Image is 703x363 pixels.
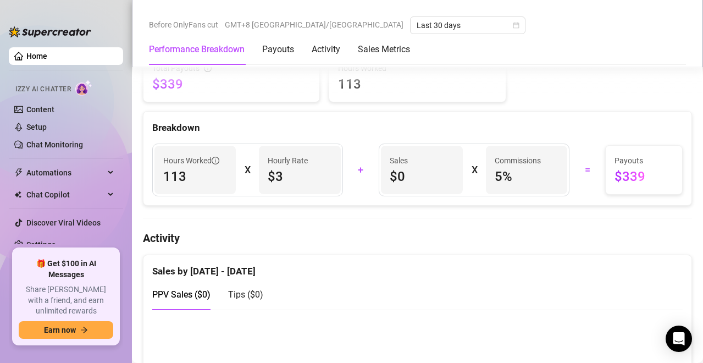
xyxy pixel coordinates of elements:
span: Hours Worked [163,155,219,167]
article: Commissions [495,155,541,167]
span: Last 30 days [417,17,519,34]
button: Earn nowarrow-right [19,321,113,339]
a: Discover Viral Videos [26,218,101,227]
span: $3 [268,168,331,185]
span: Tips ( $0 ) [228,289,263,300]
span: arrow-right [80,326,88,334]
div: Activity [312,43,340,56]
span: 🎁 Get $100 in AI Messages [19,258,113,280]
span: Automations [26,164,104,182]
span: $339 [615,168,673,185]
span: Sales [390,155,453,167]
a: Home [26,52,47,61]
span: Total Payouts [152,62,200,74]
span: Chat Copilot [26,186,104,204]
a: Settings [26,240,56,249]
img: logo-BBDzfeDw.svg [9,26,91,37]
span: 5 % [495,168,558,185]
h4: Activity [143,230,692,246]
div: = [576,161,599,179]
span: Before OnlyFans cut [149,16,218,33]
span: $0 [390,168,453,185]
span: Earn now [44,326,76,334]
div: Open Intercom Messenger [666,326,692,352]
span: Hours Worked [338,62,496,74]
a: Setup [26,123,47,131]
span: calendar [513,22,519,29]
span: Share [PERSON_NAME] with a friend, and earn unlimited rewards [19,284,113,317]
div: Sales by [DATE] - [DATE] [152,255,683,279]
article: Hourly Rate [268,155,308,167]
span: $339 [152,75,311,93]
span: info-circle [212,157,219,164]
div: Performance Breakdown [149,43,245,56]
div: X [245,161,250,179]
img: AI Chatter [75,80,92,96]
div: X [472,161,477,179]
div: Payouts [262,43,294,56]
span: Payouts [615,155,673,167]
span: GMT+8 [GEOGRAPHIC_DATA]/[GEOGRAPHIC_DATA] [225,16,403,33]
img: Chat Copilot [14,191,21,199]
div: Sales Metrics [358,43,410,56]
div: Breakdown [152,120,683,135]
span: PPV Sales ( $0 ) [152,289,211,300]
span: Izzy AI Chatter [15,84,71,95]
div: + [350,161,372,179]
span: 113 [163,168,227,185]
a: Chat Monitoring [26,140,83,149]
span: info-circle [204,64,212,72]
span: thunderbolt [14,168,23,177]
a: Content [26,105,54,114]
span: 113 [338,75,496,93]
